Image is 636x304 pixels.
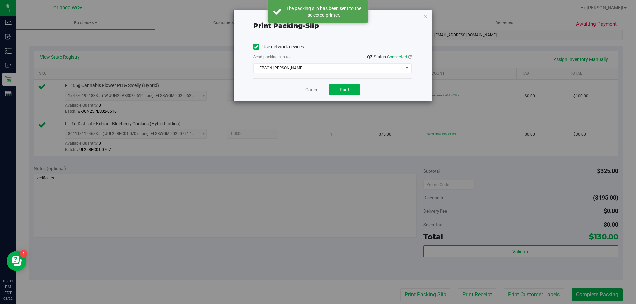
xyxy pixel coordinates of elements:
span: Connected [387,54,407,59]
span: Print [340,87,349,92]
label: Send packing-slip to: [253,54,291,60]
div: The packing slip has been sent to the selected printer. [285,5,363,18]
iframe: Resource center [7,251,26,271]
span: select [403,64,411,73]
span: EPSON-[PERSON_NAME] [254,64,403,73]
label: Use network devices [253,43,304,50]
a: Cancel [305,86,319,93]
span: Print packing-slip [253,22,319,30]
span: QZ Status: [367,54,412,59]
iframe: Resource center unread badge [20,250,27,258]
button: Print [329,84,360,95]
